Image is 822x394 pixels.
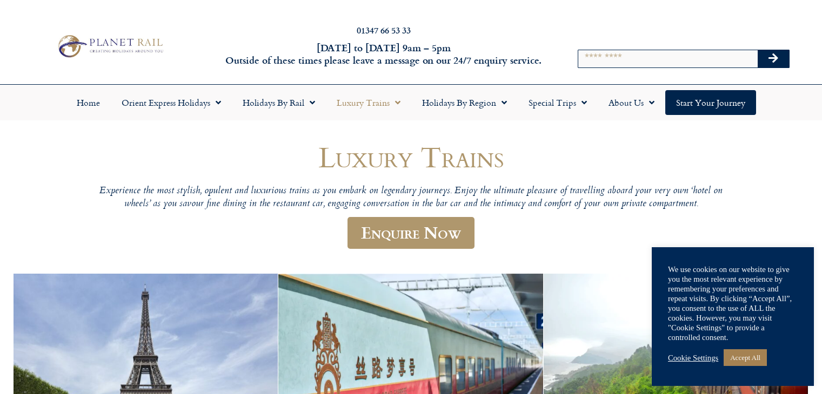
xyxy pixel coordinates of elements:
[758,50,789,67] button: Search
[66,90,111,115] a: Home
[87,185,736,210] p: Experience the most stylish, opulent and luxurious trains as you embark on legendary journeys. En...
[5,90,817,115] nav: Menu
[665,90,756,115] a: Start your Journey
[232,90,326,115] a: Holidays by Rail
[518,90,598,115] a: Special Trips
[111,90,232,115] a: Orient Express Holidays
[357,24,411,36] a: 01347 66 53 33
[87,141,736,173] h1: Luxury Trains
[668,353,718,363] a: Cookie Settings
[222,42,545,67] h6: [DATE] to [DATE] 9am – 5pm Outside of these times please leave a message on our 24/7 enquiry serv...
[724,349,767,366] a: Accept All
[326,90,411,115] a: Luxury Trains
[347,217,475,249] a: Enquire Now
[411,90,518,115] a: Holidays by Region
[668,264,798,342] div: We use cookies on our website to give you the most relevant experience by remembering your prefer...
[54,32,166,60] img: Planet Rail Train Holidays Logo
[598,90,665,115] a: About Us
